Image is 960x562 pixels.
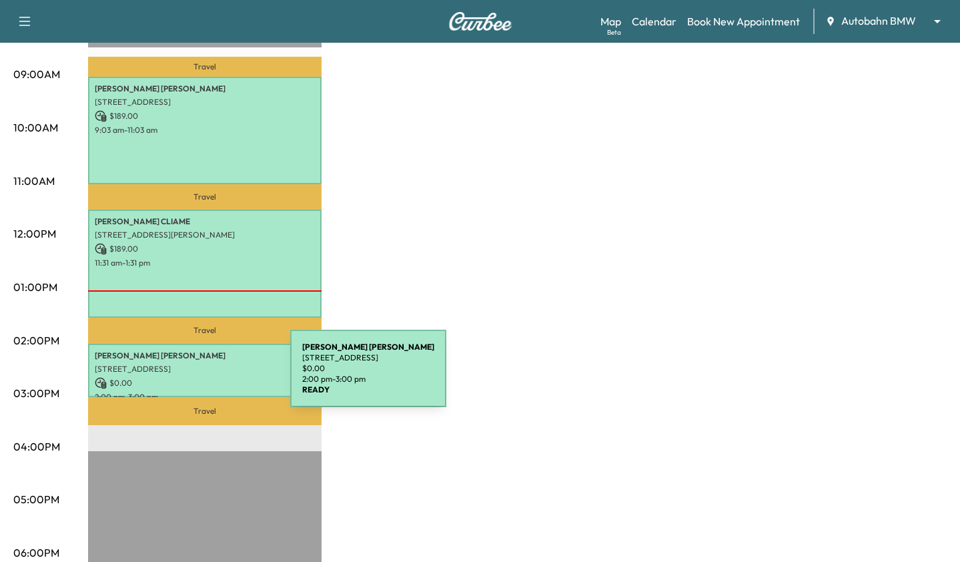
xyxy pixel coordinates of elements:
p: 2:00 pm - 3:00 pm [302,374,434,384]
p: [STREET_ADDRESS] [95,364,315,374]
p: 01:00PM [13,279,57,295]
p: 9:03 am - 11:03 am [95,125,315,135]
p: [PERSON_NAME] [PERSON_NAME] [95,83,315,94]
b: [PERSON_NAME] [PERSON_NAME] [302,342,434,352]
p: 10:00AM [13,119,58,135]
span: Autobahn BMW [841,13,916,29]
p: [STREET_ADDRESS] [95,97,315,107]
p: Travel [88,57,322,77]
p: Travel [88,397,322,425]
p: 09:00AM [13,66,60,82]
p: Travel [88,184,322,210]
p: 06:00PM [13,545,59,561]
a: MapBeta [600,13,621,29]
p: 04:00PM [13,439,60,455]
p: Travel [88,318,322,344]
p: 2:00 pm - 3:00 pm [95,392,315,402]
p: $ 0.00 [95,377,315,389]
b: READY [302,384,330,394]
p: [STREET_ADDRESS][PERSON_NAME] [95,230,315,240]
p: $ 189.00 [95,243,315,255]
img: Curbee Logo [448,12,512,31]
p: 11:31 am - 1:31 pm [95,258,315,268]
p: $ 189.00 [95,110,315,122]
p: [PERSON_NAME] CLIAME [95,216,315,227]
p: 11:00AM [13,173,55,189]
p: $ 0.00 [302,363,434,374]
div: Beta [607,27,621,37]
p: 12:00PM [13,226,56,242]
p: 05:00PM [13,491,59,507]
a: Book New Appointment [687,13,800,29]
p: [PERSON_NAME] [PERSON_NAME] [95,350,315,361]
p: 03:00PM [13,385,59,401]
p: 02:00PM [13,332,59,348]
a: Calendar [632,13,676,29]
p: [STREET_ADDRESS] [302,352,434,363]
